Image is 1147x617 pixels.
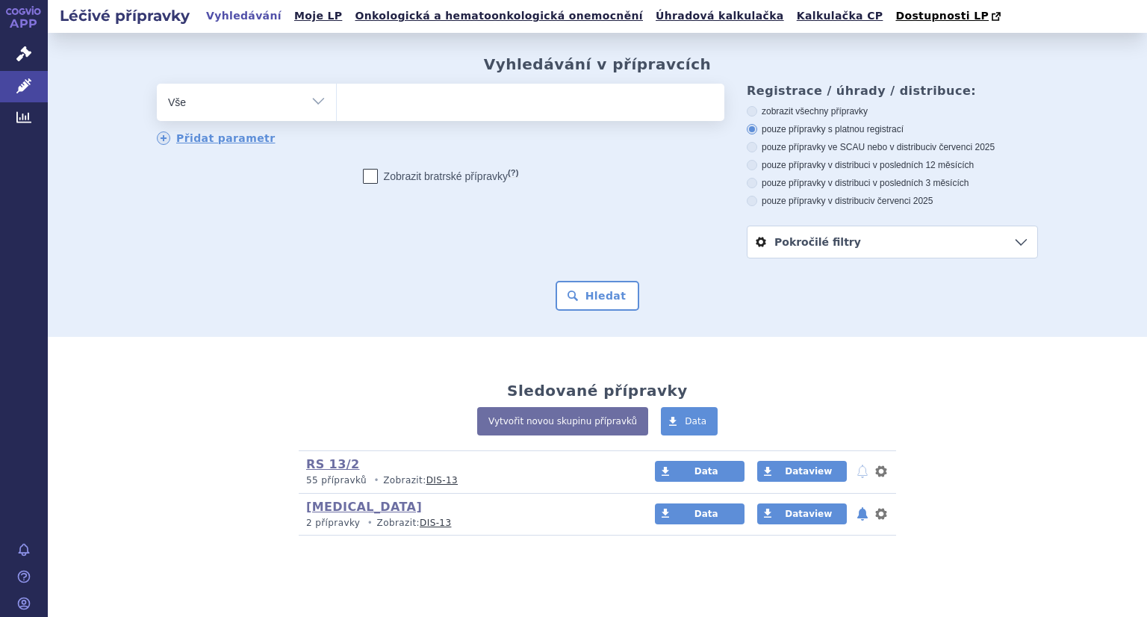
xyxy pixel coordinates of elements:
span: Dostupnosti LP [895,10,989,22]
span: Dataview [785,466,832,477]
span: v červenci 2025 [932,142,995,152]
label: Zobrazit bratrské přípravky [363,169,519,184]
span: Data [685,416,706,427]
a: Úhradová kalkulačka [651,6,789,26]
a: DIS-13 [426,475,458,486]
a: Onkologická a hematoonkologická onemocnění [350,6,647,26]
span: v červenci 2025 [870,196,933,206]
label: pouze přípravky v distribuci v posledních 12 měsících [747,159,1038,171]
a: Moje LP [290,6,346,26]
button: notifikace [855,505,870,523]
a: Dataview [757,503,847,524]
button: nastavení [874,505,889,523]
span: Data [694,466,718,477]
abbr: (?) [508,168,518,178]
span: 2 přípravky [306,518,360,528]
i: • [370,474,383,487]
a: Přidat parametr [157,131,276,145]
h2: Sledované přípravky [507,382,688,400]
label: pouze přípravky s platnou registrací [747,123,1038,135]
a: Kalkulačka CP [792,6,888,26]
a: Data [661,407,718,435]
span: 55 přípravků [306,475,367,486]
span: Dataview [785,509,832,519]
button: nastavení [874,462,889,480]
a: [MEDICAL_DATA] [306,500,422,514]
a: RS 13/2 [306,457,359,471]
h3: Registrace / úhrady / distribuce: [747,84,1038,98]
a: Vyhledávání [202,6,286,26]
button: Hledat [556,281,640,311]
label: pouze přípravky v distribuci v posledních 3 měsících [747,177,1038,189]
p: Zobrazit: [306,474,627,487]
label: pouze přípravky v distribuci [747,195,1038,207]
i: • [364,517,377,530]
label: pouze přípravky ve SCAU nebo v distribuci [747,141,1038,153]
a: DIS-13 [420,518,451,528]
button: notifikace [855,462,870,480]
h2: Vyhledávání v přípravcích [484,55,712,73]
a: Data [655,503,745,524]
a: Dataview [757,461,847,482]
h2: Léčivé přípravky [48,5,202,26]
a: Dostupnosti LP [891,6,1008,27]
p: Zobrazit: [306,517,627,530]
span: Data [694,509,718,519]
a: Pokročilé filtry [747,226,1037,258]
label: zobrazit všechny přípravky [747,105,1038,117]
a: Vytvořit novou skupinu přípravků [477,407,648,435]
a: Data [655,461,745,482]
